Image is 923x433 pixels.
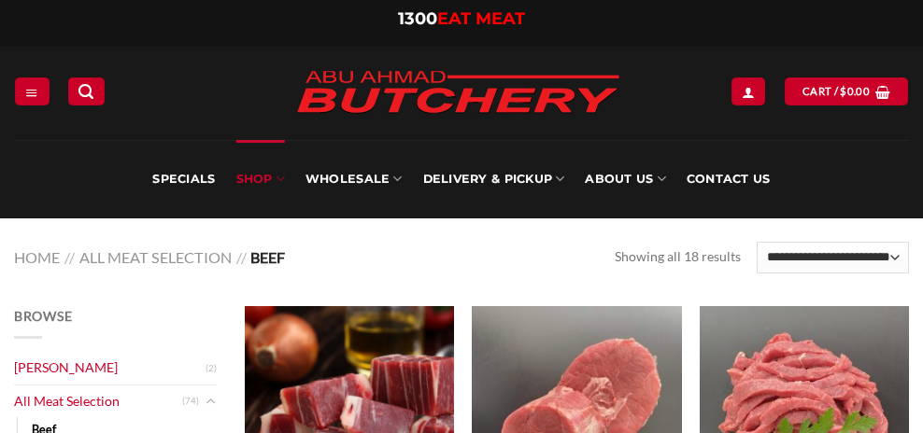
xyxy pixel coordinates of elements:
[14,352,206,384] a: [PERSON_NAME]
[14,308,72,324] span: Browse
[152,140,215,218] a: Specials
[802,83,870,100] span: Cart /
[204,391,217,412] button: Toggle
[840,85,870,97] bdi: 0.00
[64,248,75,266] span: //
[840,83,846,100] span: $
[615,246,741,268] p: Showing all 18 results
[206,355,217,383] span: (2)
[423,140,565,218] a: Delivery & Pickup
[14,248,60,266] a: Home
[79,248,232,266] a: All Meat Selection
[280,58,635,129] img: Abu Ahmad Butchery
[398,8,525,29] a: 1300EAT MEAT
[14,385,182,418] a: All Meat Selection
[757,242,909,273] select: Shop order
[15,77,49,105] a: Menu
[182,387,199,415] span: (74)
[731,77,765,105] a: Login
[236,140,285,218] a: SHOP
[236,248,247,266] span: //
[437,8,525,29] span: EAT MEAT
[305,140,403,218] a: Wholesale
[687,140,771,218] a: Contact Us
[585,140,665,218] a: About Us
[68,77,104,105] a: Search
[785,77,908,105] a: Cart / $0.00
[250,248,285,266] span: Beef
[398,8,437,29] span: 1300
